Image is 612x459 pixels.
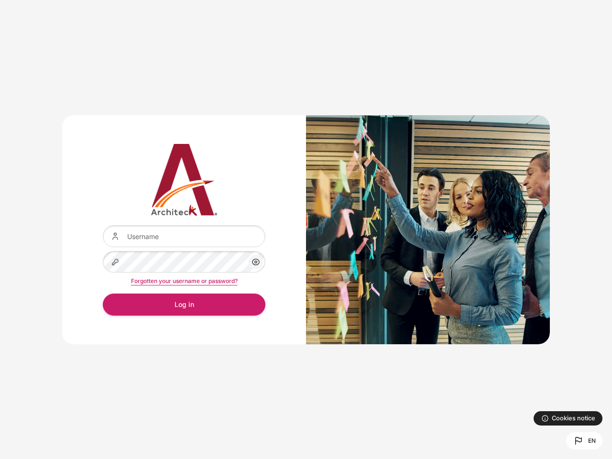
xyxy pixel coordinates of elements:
a: Forgotten your username or password? [131,277,238,284]
span: Cookies notice [552,414,595,423]
span: en [588,437,596,445]
button: Cookies notice [534,411,602,426]
input: Username [103,225,265,247]
button: Log in [103,294,265,315]
button: Languages [566,432,602,449]
img: Architeck 12 [103,144,265,216]
a: Architeck 12 Architeck 12 [103,144,265,216]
